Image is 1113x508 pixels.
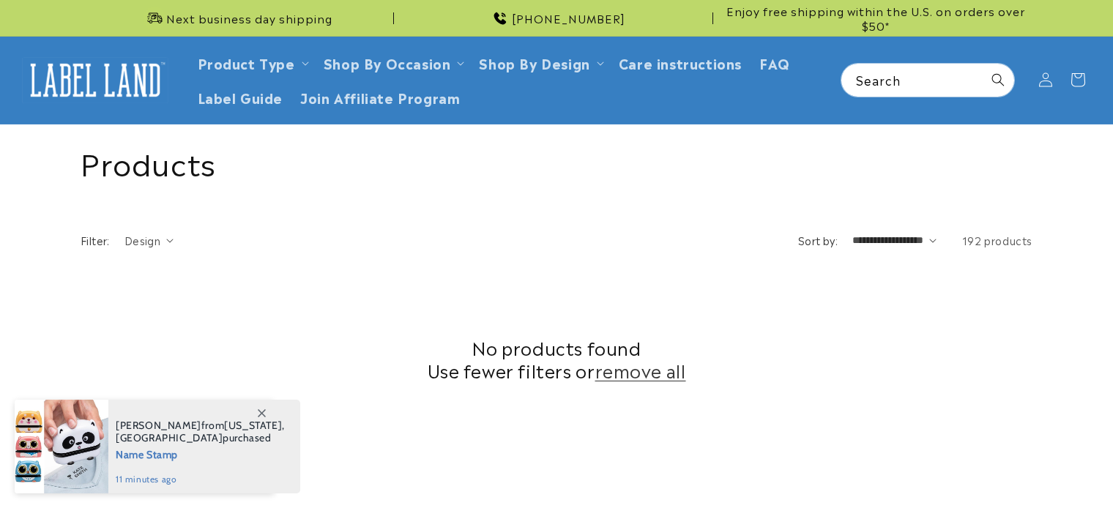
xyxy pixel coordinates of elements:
h1: Products [81,143,1032,181]
summary: Product Type [189,45,315,80]
span: FAQ [759,54,790,71]
span: [GEOGRAPHIC_DATA] [116,431,223,444]
span: Design [124,233,160,247]
label: Sort by: [798,233,838,247]
span: [US_STATE] [224,419,282,432]
span: Label Guide [198,89,283,105]
h2: No products found Use fewer filters or [81,336,1032,381]
h2: Filter: [81,233,110,248]
a: Care instructions [610,45,751,80]
a: Label Guide [189,80,292,114]
summary: Design (0 selected) [124,233,174,248]
span: [PHONE_NUMBER] [512,11,625,26]
span: Next business day shipping [166,11,332,26]
a: Product Type [198,53,295,72]
a: FAQ [751,45,799,80]
a: Label Land [17,52,174,108]
span: Shop By Occasion [324,54,451,71]
span: Enjoy free shipping within the U.S. on orders over $50* [719,4,1032,32]
span: from , purchased [116,419,285,444]
span: Join Affiliate Program [300,89,460,105]
a: remove all [595,359,686,381]
img: Label Land [22,57,168,102]
a: Shop By Design [479,53,589,72]
button: Search [982,64,1014,96]
span: 192 products [962,233,1032,247]
summary: Shop By Design [470,45,609,80]
span: Care instructions [619,54,742,71]
a: Join Affiliate Program [291,80,469,114]
span: [PERSON_NAME] [116,419,201,432]
summary: Shop By Occasion [315,45,471,80]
